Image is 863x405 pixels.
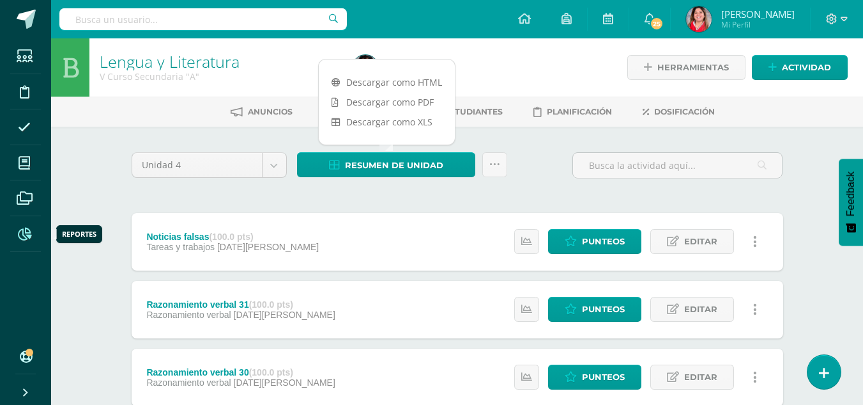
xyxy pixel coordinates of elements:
span: Feedback [845,171,857,216]
a: Descargar como XLS [319,112,455,132]
input: Busca un usuario... [59,8,347,30]
a: Unidad 4 [132,153,286,177]
strong: (100.0 pts) [209,232,253,242]
a: Punteos [548,297,641,322]
a: Planificación [533,102,612,122]
strong: (100.0 pts) [249,299,293,310]
img: ebab5680bdde8a5a2c0e517c7f91eff8.png [353,55,378,81]
img: 1f42d0250f0c2d94fd93832b9b2e1ee8.png [686,6,712,32]
a: Dosificación [643,102,715,122]
strong: (100.0 pts) [249,367,293,377]
span: Anuncios [248,107,293,116]
span: Mi Perfil [721,19,795,30]
a: Estudiantes [426,102,503,122]
span: Planificación [547,107,612,116]
span: Punteos [582,230,625,253]
span: Editar [684,298,717,321]
span: Razonamiento verbal [146,310,231,320]
a: Lengua y Literatura [100,51,240,72]
span: Estudiantes [445,107,503,116]
button: Feedback - Mostrar encuesta [839,159,863,246]
span: 25 [650,17,664,31]
span: [DATE][PERSON_NAME] [234,377,335,388]
span: [DATE][PERSON_NAME] [234,310,335,320]
a: Descargar como HTML [319,72,455,92]
span: Dosificación [654,107,715,116]
h1: Lengua y Literatura [100,52,337,70]
a: Actividad [752,55,848,80]
a: Descargar como PDF [319,92,455,112]
span: Resumen de unidad [345,154,443,177]
div: Razonamiento verbal 30 [146,367,335,377]
a: Anuncios [231,102,293,122]
a: Herramientas [627,55,745,80]
span: Punteos [582,365,625,389]
div: V Curso Secundaria 'A' [100,70,337,83]
span: [DATE][PERSON_NAME] [217,242,319,252]
div: Reportes [62,229,96,239]
span: Editar [684,230,717,253]
span: Unidad 4 [142,153,252,177]
div: Razonamiento verbal 31 [146,299,335,310]
span: Punteos [582,298,625,321]
a: Resumen de unidad [297,152,475,177]
div: Noticias falsas [146,232,319,242]
span: Herramientas [657,56,729,79]
span: Tareas y trabajos [146,242,215,252]
a: Punteos [548,365,641,390]
span: Razonamiento verbal [146,377,231,388]
input: Busca la actividad aquí... [573,153,782,178]
span: Actividad [782,56,831,79]
a: Punteos [548,229,641,254]
span: Editar [684,365,717,389]
span: [PERSON_NAME] [721,8,795,20]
